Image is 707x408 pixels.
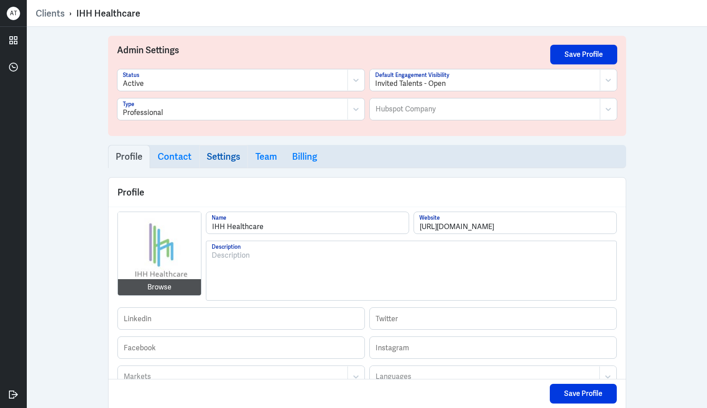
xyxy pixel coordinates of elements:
input: Twitter [370,308,616,329]
input: Facebook [118,337,364,358]
img: 1615515064709.jpeg [118,212,201,295]
h3: Admin Settings [117,45,550,69]
p: › [65,8,76,19]
input: Name [206,212,409,234]
h3: Team [255,151,277,162]
button: Save Profile [550,384,617,404]
h3: Profile [116,151,142,162]
input: Website [414,212,616,234]
h3: Contact [158,151,192,162]
a: Clients [36,8,65,19]
div: A T [7,7,20,20]
input: Instagram [370,337,616,358]
h3: Settings [207,151,240,162]
button: Save Profile [550,45,617,64]
div: Browse [147,282,172,293]
input: Linkedin [118,308,364,329]
div: IHH Healthcare [76,8,140,19]
div: Profile [109,178,626,207]
h3: Billing [292,151,317,162]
